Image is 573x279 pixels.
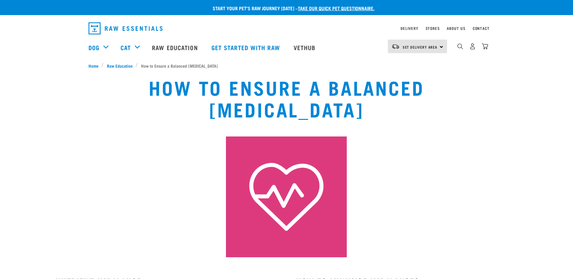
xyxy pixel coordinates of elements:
span: Raw Education [107,63,133,69]
span: Set Delivery Area [403,46,438,48]
nav: dropdown navigation [84,20,490,37]
a: Delivery [401,27,418,29]
a: Dog [89,43,99,52]
a: Cat [121,43,131,52]
a: Vethub [288,35,323,59]
img: Raw Essentials Logo [89,22,163,34]
a: Stores [426,27,440,29]
a: Raw Education [146,35,205,59]
img: home-icon-1@2x.png [457,43,463,49]
img: user.png [469,43,476,50]
img: van-moving.png [391,44,400,49]
nav: breadcrumbs [89,63,485,69]
a: Raw Education [104,63,136,69]
img: home-icon@2x.png [482,43,488,50]
a: Home [89,63,102,69]
img: 5.png [226,136,347,257]
a: Get started with Raw [205,35,288,59]
a: Contact [473,27,490,29]
span: Home [89,63,98,69]
h1: How to Ensure a Balanced [MEDICAL_DATA] [106,76,467,120]
a: take our quick pet questionnaire. [298,7,375,9]
a: About Us [447,27,465,29]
